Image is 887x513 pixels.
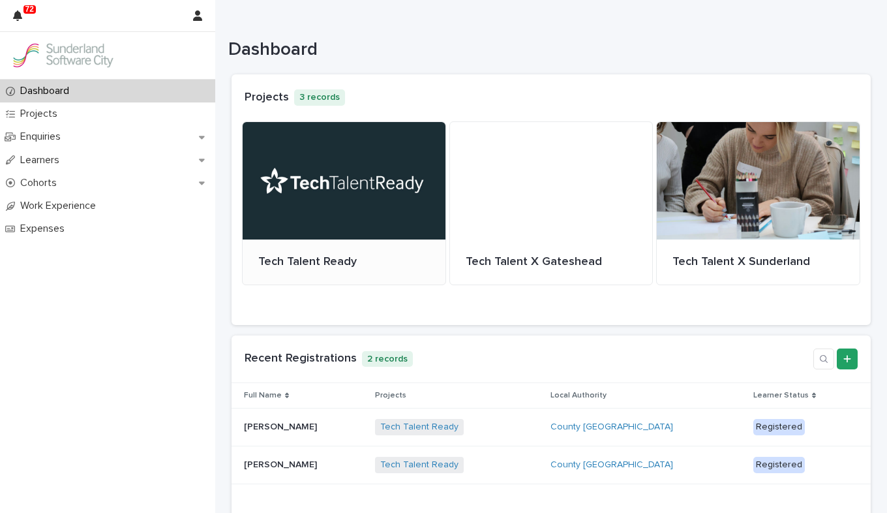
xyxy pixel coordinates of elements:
[449,121,654,286] a: Tech Talent X Gateshead
[294,89,345,106] p: 3 records
[466,255,637,270] p: Tech Talent X Gateshead
[15,131,71,143] p: Enquiries
[672,255,844,270] p: Tech Talent X Sunderland
[258,255,430,270] p: Tech Talent Ready
[232,446,871,484] tr: [PERSON_NAME][PERSON_NAME] Tech Talent Ready County [GEOGRAPHIC_DATA] Registered
[550,388,607,403] p: Local Authority
[244,419,320,433] p: [PERSON_NAME]
[362,351,413,367] p: 2 records
[228,39,864,61] h1: Dashboard
[10,42,115,69] img: GVzBcg19RCOYju8xzymn
[242,121,446,286] a: Tech Talent Ready
[15,200,106,212] p: Work Experience
[15,85,80,97] p: Dashboard
[837,349,858,369] a: Add new record
[25,5,34,14] p: 72
[244,388,282,403] p: Full Name
[15,154,70,166] p: Learners
[550,459,673,471] a: County [GEOGRAPHIC_DATA]
[15,223,75,235] p: Expenses
[375,388,406,403] p: Projects
[380,422,459,433] a: Tech Talent Ready
[753,388,809,403] p: Learner Status
[245,352,357,364] a: Recent Registrations
[380,459,459,471] a: Tech Talent Ready
[13,8,30,31] div: 72
[244,457,320,471] p: [PERSON_NAME]
[232,409,871,446] tr: [PERSON_NAME][PERSON_NAME] Tech Talent Ready County [GEOGRAPHIC_DATA] Registered
[753,419,805,435] div: Registered
[15,177,67,189] p: Cohorts
[753,457,805,473] div: Registered
[656,121,860,286] a: Tech Talent X Sunderland
[550,422,673,433] a: County [GEOGRAPHIC_DATA]
[245,91,289,103] a: Projects
[15,108,68,120] p: Projects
